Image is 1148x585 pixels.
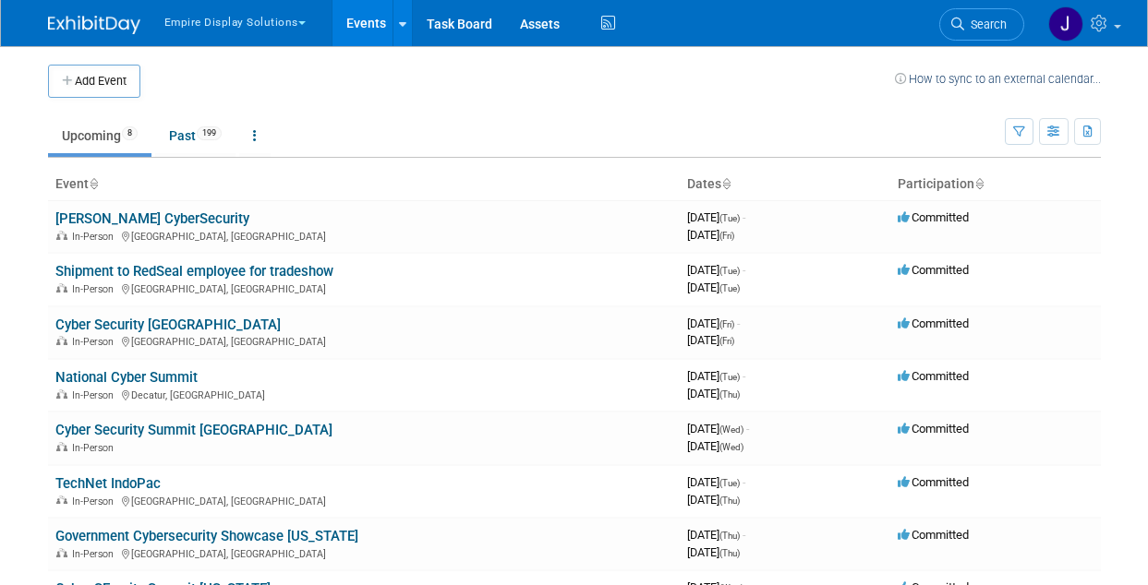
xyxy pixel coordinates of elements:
[72,389,119,401] span: In-Person
[48,118,151,153] a: Upcoming8
[964,18,1007,31] span: Search
[687,210,745,224] span: [DATE]
[895,72,1101,86] a: How to sync to an external calendar...
[687,263,745,277] span: [DATE]
[687,387,740,400] span: [DATE]
[719,424,743,435] span: (Wed)
[687,369,745,383] span: [DATE]
[48,65,140,98] button: Add Event
[55,281,672,295] div: [GEOGRAPHIC_DATA], [GEOGRAPHIC_DATA]
[680,169,890,200] th: Dates
[719,231,734,241] span: (Fri)
[687,228,734,242] span: [DATE]
[56,336,67,345] img: In-Person Event
[56,231,67,240] img: In-Person Event
[56,442,67,451] img: In-Person Event
[48,169,680,200] th: Event
[72,495,119,507] span: In-Person
[719,213,740,223] span: (Tue)
[743,210,745,224] span: -
[56,283,67,292] img: In-Person Event
[743,263,745,277] span: -
[55,422,332,438] a: Cyber Security Summit [GEOGRAPHIC_DATA]
[72,548,119,560] span: In-Person
[687,333,734,347] span: [DATE]
[974,176,984,191] a: Sort by Participation Type
[55,493,672,507] div: [GEOGRAPHIC_DATA], [GEOGRAPHIC_DATA]
[719,548,740,558] span: (Thu)
[719,266,740,276] span: (Tue)
[687,439,743,453] span: [DATE]
[898,528,969,542] span: Committed
[898,316,969,330] span: Committed
[56,495,67,505] img: In-Person Event
[719,283,740,293] span: (Tue)
[55,545,672,560] div: [GEOGRAPHIC_DATA], [GEOGRAPHIC_DATA]
[719,495,740,506] span: (Thu)
[55,528,358,544] a: Government Cybersecurity Showcase [US_STATE]
[72,336,119,348] span: In-Person
[55,316,281,333] a: Cyber Security [GEOGRAPHIC_DATA]
[898,422,969,436] span: Committed
[687,281,740,294] span: [DATE]
[939,8,1024,41] a: Search
[122,126,138,140] span: 8
[155,118,236,153] a: Past199
[72,442,119,454] span: In-Person
[56,389,67,399] img: In-Person Event
[55,387,672,401] div: Decatur, [GEOGRAPHIC_DATA]
[890,169,1101,200] th: Participation
[72,231,119,243] span: In-Person
[197,126,222,140] span: 199
[719,389,740,400] span: (Thu)
[55,210,249,227] a: [PERSON_NAME] CyberSecurity
[687,528,745,542] span: [DATE]
[743,475,745,489] span: -
[721,176,731,191] a: Sort by Start Date
[89,176,98,191] a: Sort by Event Name
[687,316,740,330] span: [DATE]
[687,475,745,489] span: [DATE]
[898,210,969,224] span: Committed
[55,333,672,348] div: [GEOGRAPHIC_DATA], [GEOGRAPHIC_DATA]
[687,422,749,436] span: [DATE]
[55,228,672,243] div: [GEOGRAPHIC_DATA], [GEOGRAPHIC_DATA]
[1048,6,1083,42] img: Jessica Luyster
[55,263,333,280] a: Shipment to RedSeal employee for tradeshow
[719,478,740,488] span: (Tue)
[72,283,119,295] span: In-Person
[719,442,743,452] span: (Wed)
[898,369,969,383] span: Committed
[719,372,740,382] span: (Tue)
[898,263,969,277] span: Committed
[737,316,740,330] span: -
[746,422,749,436] span: -
[898,475,969,489] span: Committed
[719,336,734,346] span: (Fri)
[743,369,745,383] span: -
[56,548,67,557] img: In-Person Event
[55,475,161,492] a: TechNet IndoPac
[48,16,140,34] img: ExhibitDay
[719,531,740,541] span: (Thu)
[687,545,740,559] span: [DATE]
[55,369,198,386] a: National Cyber Summit
[719,319,734,329] span: (Fri)
[743,528,745,542] span: -
[687,493,740,507] span: [DATE]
